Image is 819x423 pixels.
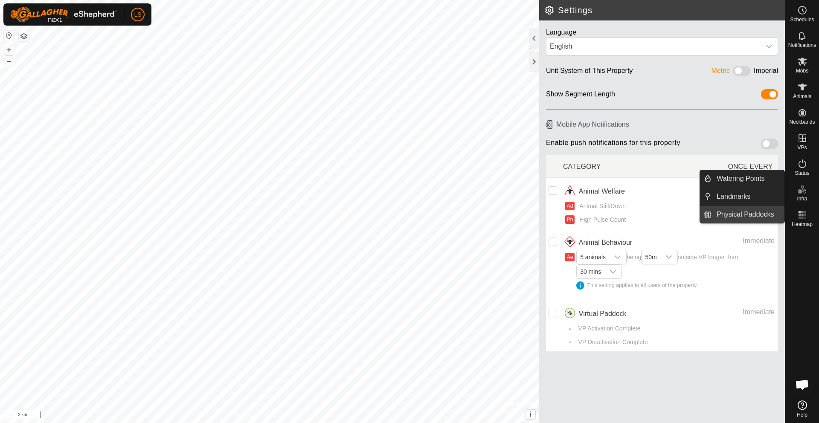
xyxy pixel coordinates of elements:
[797,145,807,150] span: VPs
[4,45,14,55] button: +
[579,309,627,319] span: Virtual Paddock
[790,17,814,22] span: Schedules
[546,38,761,55] span: English
[785,397,819,421] a: Help
[700,188,784,205] li: Landmarks
[790,372,815,397] div: Open chat
[530,411,531,418] span: i
[609,250,626,264] div: dropdown trigger
[575,338,648,347] span: VP Deactivation Complete
[579,238,632,248] span: Animal Behaviour
[10,7,117,22] img: Gallagher Logo
[712,170,784,187] a: Watering Points
[546,89,615,102] div: Show Segment Length
[576,281,775,290] div: This setting applies to all users of the property
[797,196,807,201] span: Infra
[642,250,660,264] span: 50m
[686,307,775,317] div: Immediate
[700,170,784,187] li: Watering Points
[717,209,774,220] span: Physical Paddocks
[712,66,730,79] div: Metric
[565,253,575,261] button: Ae
[717,191,750,202] span: Landmarks
[563,307,577,321] img: virtual paddocks icon
[712,188,784,205] a: Landmarks
[576,254,775,290] span: being outside VP longer than
[712,206,784,223] a: Physical Paddocks
[793,94,811,99] span: Animals
[671,157,778,176] div: ONCE EVERY
[797,412,807,417] span: Help
[660,250,677,264] div: dropdown trigger
[563,157,671,176] div: CATEGORY
[544,5,785,15] h2: Settings
[577,265,604,278] span: 30 mins
[278,412,303,420] a: Contact Us
[565,202,575,210] button: Ad
[546,66,633,79] div: Unit System of This Property
[236,412,268,420] a: Privacy Policy
[576,215,626,224] span: High Pulse Count
[526,410,535,419] button: i
[546,139,680,152] span: Enable push notifications for this property
[754,66,778,79] div: Imperial
[796,68,808,73] span: Mobs
[543,117,781,132] h6: Mobile App Notifications
[563,185,577,198] img: animal welfare icon
[795,171,809,176] span: Status
[686,185,775,195] div: Immediate
[671,170,773,176] div: Starting at 6 AM
[788,43,816,48] span: Notifications
[565,215,575,224] button: Ph
[700,206,784,223] li: Physical Paddocks
[546,27,778,38] div: Language
[134,10,141,19] span: LS
[575,324,641,333] span: VP Activation Complete
[563,236,577,249] img: animal behaviour icon
[577,250,609,264] span: 5 animals
[579,186,625,197] span: Animal Welfare
[717,174,764,184] span: Watering Points
[604,265,622,278] div: dropdown trigger
[792,222,813,227] span: Heatmap
[761,38,778,55] div: dropdown trigger
[686,236,775,246] div: Immediate
[4,56,14,66] button: –
[789,119,815,125] span: Neckbands
[550,41,757,52] div: English
[4,31,14,41] button: Reset Map
[19,31,29,41] button: Map Layers
[576,202,626,211] span: Animal Still/Down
